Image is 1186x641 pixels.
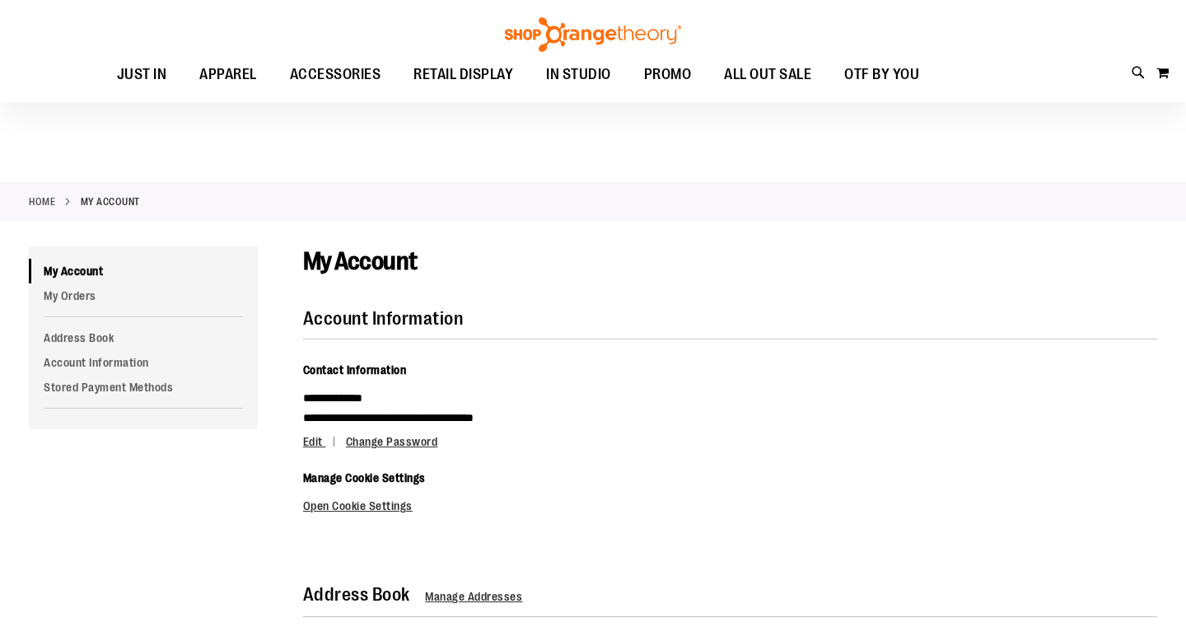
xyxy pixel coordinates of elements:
span: APPAREL [199,56,257,93]
span: RETAIL DISPLAY [413,56,513,93]
span: My Account [303,247,418,275]
span: PROMO [644,56,692,93]
span: ALL OUT SALE [724,56,811,93]
a: Open Cookie Settings [303,499,413,512]
a: My Orders [29,283,258,308]
img: Shop Orangetheory [502,17,684,52]
a: Change Password [346,435,438,448]
a: Manage Addresses [425,590,522,603]
a: Address Book [29,325,258,350]
a: Stored Payment Methods [29,375,258,400]
a: Edit [303,435,343,448]
span: ACCESSORIES [290,56,381,93]
strong: My Account [81,194,140,209]
a: Home [29,194,55,209]
a: My Account [29,259,258,283]
span: OTF BY YOU [844,56,919,93]
a: Account Information [29,350,258,375]
strong: Account Information [303,308,464,329]
strong: Address Book [303,584,410,605]
span: IN STUDIO [546,56,611,93]
span: Edit [303,435,323,448]
span: JUST IN [117,56,167,93]
span: Contact Information [303,363,407,377]
span: Manage Cookie Settings [303,471,426,484]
